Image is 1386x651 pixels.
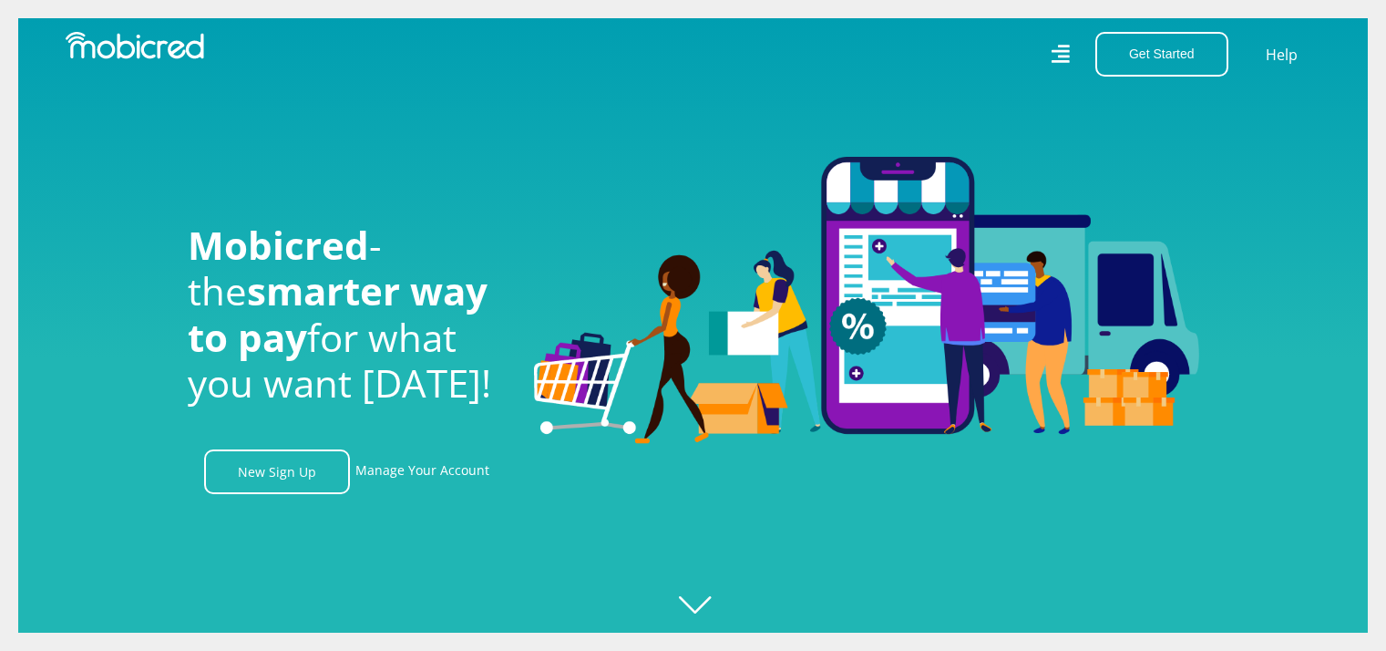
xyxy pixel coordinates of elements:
a: New Sign Up [204,449,350,494]
a: Help [1265,43,1299,67]
button: Get Started [1095,32,1228,77]
span: smarter way to pay [188,264,488,362]
img: Welcome to Mobicred [534,157,1199,445]
img: Mobicred [66,32,204,59]
h1: - the for what you want [DATE]! [188,222,507,407]
a: Manage Your Account [355,449,489,494]
span: Mobicred [188,219,369,271]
